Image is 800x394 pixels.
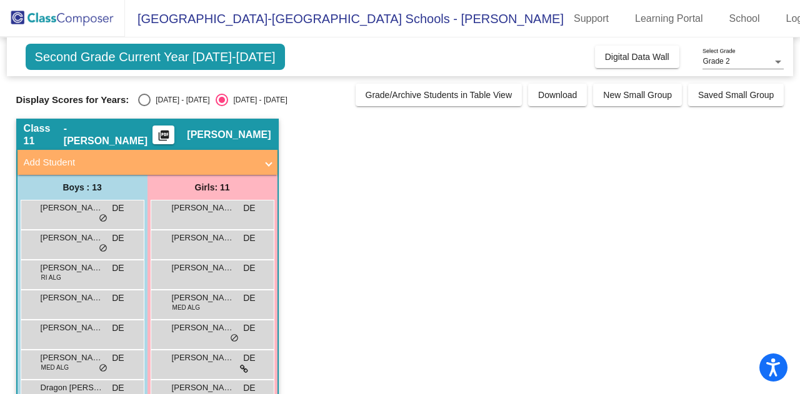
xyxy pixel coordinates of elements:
[156,129,171,147] mat-icon: picture_as_pdf
[41,262,103,274] span: [PERSON_NAME]
[138,94,287,106] mat-radio-group: Select an option
[605,52,669,62] span: Digital Data Wall
[41,202,103,214] span: [PERSON_NAME]
[243,232,255,245] span: DE
[187,129,271,141] span: [PERSON_NAME]
[603,90,672,100] span: New Small Group
[243,292,255,305] span: DE
[41,363,69,372] span: MED ALG
[243,352,255,365] span: DE
[41,322,103,334] span: [PERSON_NAME] [PERSON_NAME]
[243,262,255,275] span: DE
[688,84,784,106] button: Saved Small Group
[595,46,679,68] button: Digital Data Wall
[17,175,147,200] div: Boys : 13
[564,9,619,29] a: Support
[698,90,774,100] span: Saved Small Group
[99,244,107,254] span: do_not_disturb_alt
[243,202,255,215] span: DE
[243,322,255,335] span: DE
[172,322,234,334] span: [PERSON_NAME]
[172,292,234,304] span: [PERSON_NAME]
[112,262,124,275] span: DE
[16,94,129,106] span: Display Scores for Years:
[112,352,124,365] span: DE
[528,84,587,106] button: Download
[366,90,512,100] span: Grade/Archive Students in Table View
[230,333,239,343] span: do_not_disturb_alt
[41,273,61,282] span: RI ALG
[41,382,103,394] span: Dragon [PERSON_NAME]
[625,9,713,29] a: Learning Portal
[172,232,234,244] span: [PERSON_NAME]
[112,232,124,245] span: DE
[41,292,103,304] span: [PERSON_NAME]
[172,202,234,214] span: [PERSON_NAME]
[228,94,287,106] div: [DATE] - [DATE]
[356,84,522,106] button: Grade/Archive Students in Table View
[64,122,153,147] span: - [PERSON_NAME]
[172,303,200,312] span: MED ALG
[24,122,64,147] span: Class 11
[17,150,277,175] mat-expansion-panel-header: Add Student
[593,84,682,106] button: New Small Group
[538,90,577,100] span: Download
[41,352,103,364] span: [PERSON_NAME]
[24,155,256,170] mat-panel-title: Add Student
[112,202,124,215] span: DE
[99,214,107,224] span: do_not_disturb_alt
[172,352,234,364] span: [PERSON_NAME]
[147,175,277,200] div: Girls: 11
[172,382,234,394] span: [PERSON_NAME]
[112,322,124,335] span: DE
[172,262,234,274] span: [PERSON_NAME]
[702,57,729,66] span: Grade 2
[719,9,770,29] a: School
[151,94,209,106] div: [DATE] - [DATE]
[152,126,174,144] button: Print Students Details
[125,9,564,29] span: [GEOGRAPHIC_DATA]-[GEOGRAPHIC_DATA] Schools - [PERSON_NAME]
[26,44,285,70] span: Second Grade Current Year [DATE]-[DATE]
[41,232,103,244] span: [PERSON_NAME]
[112,292,124,305] span: DE
[99,363,107,373] span: do_not_disturb_alt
